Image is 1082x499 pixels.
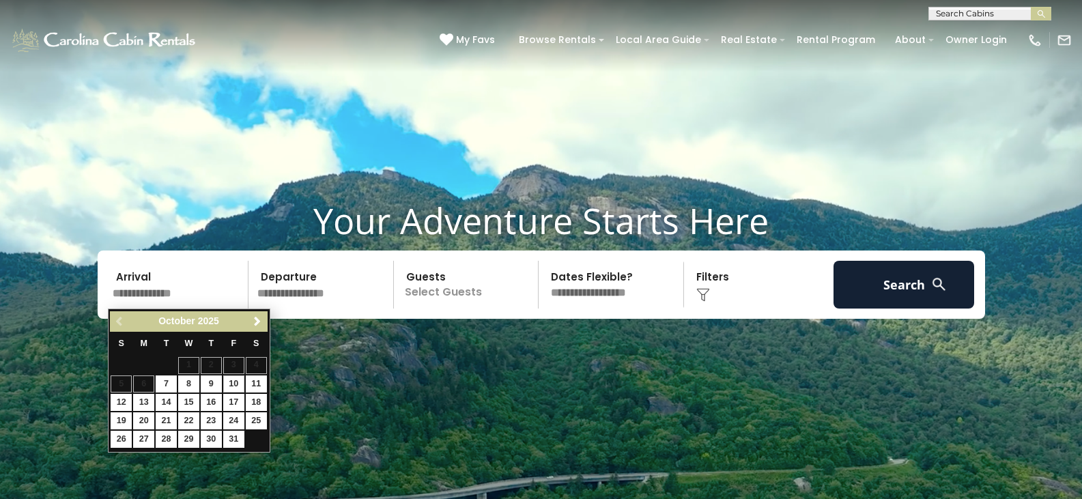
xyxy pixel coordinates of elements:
a: 7 [156,375,177,393]
a: 27 [133,431,154,448]
span: October [158,315,195,326]
a: 10 [223,375,244,393]
span: Monday [140,339,147,348]
h1: Your Adventure Starts Here [10,199,1072,242]
span: Saturday [253,339,259,348]
a: 9 [201,375,222,393]
a: 25 [246,412,267,429]
span: Sunday [119,339,124,348]
a: 24 [223,412,244,429]
a: 28 [156,431,177,448]
a: 8 [178,375,199,393]
a: Rental Program [790,29,882,51]
a: 29 [178,431,199,448]
a: Next [249,313,266,330]
a: 17 [223,394,244,411]
span: Thursday [209,339,214,348]
a: 14 [156,394,177,411]
a: 13 [133,394,154,411]
a: 21 [156,412,177,429]
img: filter--v1.png [696,288,710,302]
a: Browse Rentals [512,29,603,51]
span: Friday [231,339,236,348]
a: 23 [201,412,222,429]
a: 11 [246,375,267,393]
span: Wednesday [185,339,193,348]
a: 26 [111,431,132,448]
a: 30 [201,431,222,448]
a: Real Estate [714,29,784,51]
a: 31 [223,431,244,448]
a: 22 [178,412,199,429]
a: 19 [111,412,132,429]
img: phone-regular-white.png [1027,33,1042,48]
a: 18 [246,394,267,411]
p: Select Guests [398,261,539,309]
img: mail-regular-white.png [1057,33,1072,48]
span: 2025 [198,315,219,326]
button: Search [834,261,975,309]
a: 12 [111,394,132,411]
span: My Favs [456,33,495,47]
a: My Favs [440,33,498,48]
a: 15 [178,394,199,411]
a: 20 [133,412,154,429]
a: Local Area Guide [609,29,708,51]
span: Next [252,316,263,327]
a: 16 [201,394,222,411]
a: Owner Login [939,29,1014,51]
img: White-1-1-2.png [10,27,199,54]
img: search-regular-white.png [930,276,948,293]
span: Tuesday [164,339,169,348]
a: About [888,29,932,51]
